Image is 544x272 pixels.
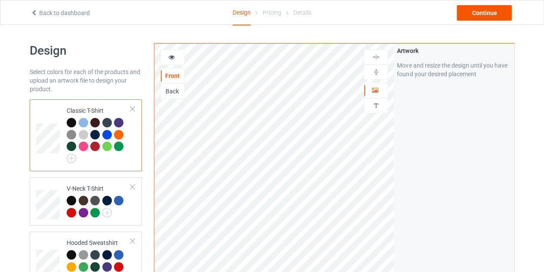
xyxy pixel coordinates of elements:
[372,102,380,110] img: svg%3E%0A
[30,99,142,171] div: Classic T-Shirt
[372,53,380,61] img: svg%3E%0A
[293,0,311,25] div: Details
[30,177,142,226] div: V-Neck T-Shirt
[397,46,511,55] div: Artwork
[67,154,76,163] img: svg+xml;base64,PD94bWwgdmVyc2lvbj0iMS4wIiBlbmNvZGluZz0iVVRGLTgiPz4KPHN2ZyB3aWR0aD0iMjJweCIgaGVpZ2...
[161,71,184,80] div: Front
[263,0,281,25] div: Pricing
[30,68,142,93] div: Select colors for each of the products and upload an artwork file to design your product.
[161,87,184,96] div: Back
[67,184,131,216] div: V-Neck T-Shirt
[233,0,251,25] div: Design
[67,106,131,160] div: Classic T-Shirt
[397,61,511,78] div: Move and resize the design until you have found your desired placement
[30,43,142,59] h1: Design
[102,208,112,217] img: svg+xml;base64,PD94bWwgdmVyc2lvbj0iMS4wIiBlbmNvZGluZz0iVVRGLTgiPz4KPHN2ZyB3aWR0aD0iMjJweCIgaGVpZ2...
[67,130,76,139] img: heather_texture.png
[372,68,380,76] img: svg%3E%0A
[31,9,90,16] a: Back to dashboard
[457,5,512,21] div: Continue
